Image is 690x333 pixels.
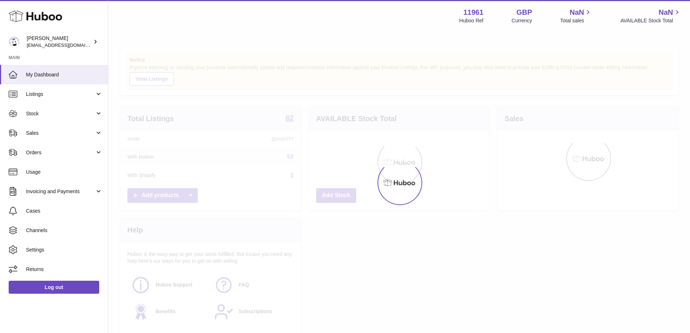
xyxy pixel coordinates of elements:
span: Listings [26,91,95,98]
div: Currency [512,17,532,24]
span: Total sales [560,17,592,24]
img: internalAdmin-11961@internal.huboo.com [9,36,19,47]
span: Settings [26,247,102,253]
a: NaN Total sales [560,8,592,24]
span: AVAILABLE Stock Total [620,17,681,24]
span: Channels [26,227,102,234]
span: My Dashboard [26,71,102,78]
div: Huboo Ref [459,17,484,24]
span: Cases [26,208,102,214]
span: Usage [26,169,102,176]
span: Orders [26,149,95,156]
span: Returns [26,266,102,273]
div: [PERSON_NAME] [27,35,92,49]
span: Invoicing and Payments [26,188,95,195]
strong: GBP [516,8,532,17]
a: Log out [9,281,99,294]
span: Stock [26,110,95,117]
span: Sales [26,130,95,137]
span: NaN [569,8,584,17]
strong: 11961 [463,8,484,17]
a: NaN AVAILABLE Stock Total [620,8,681,24]
span: [EMAIL_ADDRESS][DOMAIN_NAME] [27,42,106,48]
span: NaN [659,8,673,17]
